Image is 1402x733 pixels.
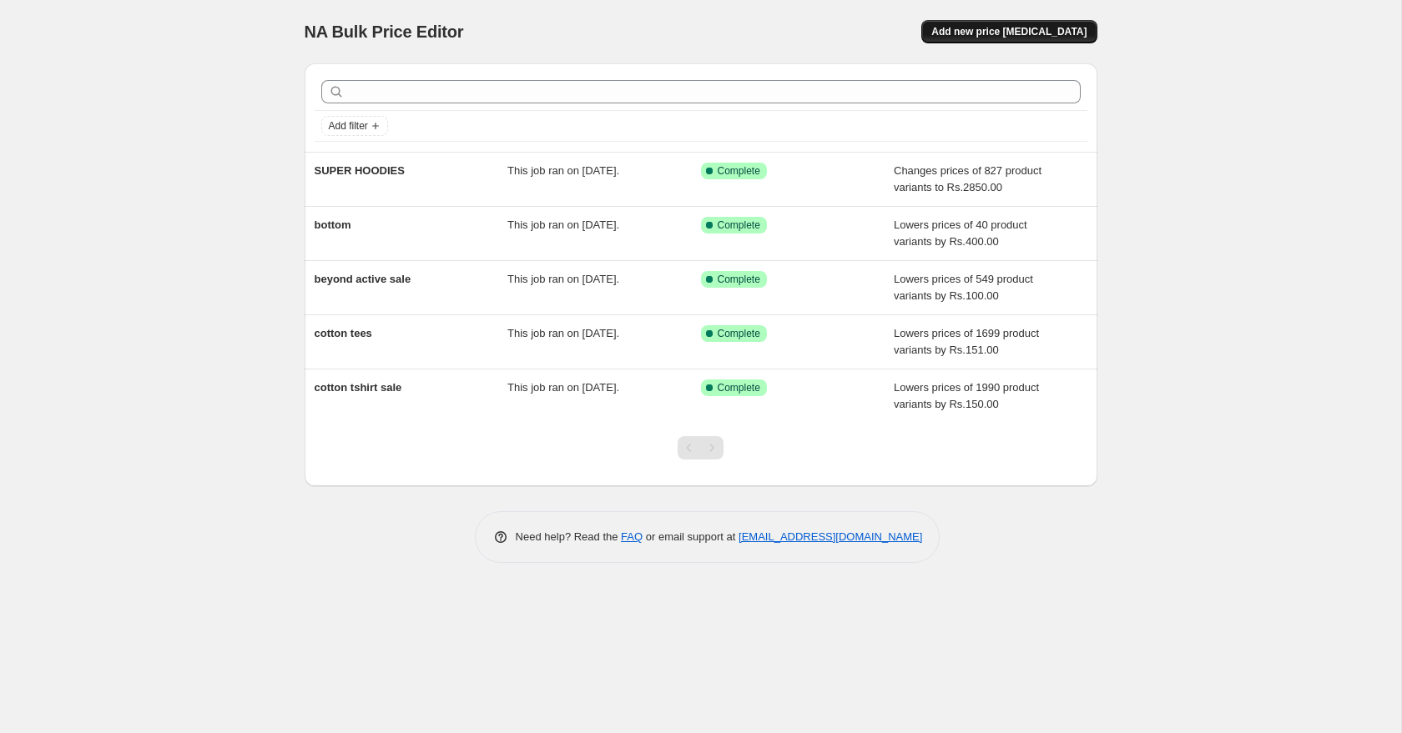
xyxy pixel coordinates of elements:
span: Complete [718,218,760,232]
span: Complete [718,381,760,394]
span: beyond active sale [315,273,411,285]
span: This job ran on [DATE]. [507,164,619,177]
span: This job ran on [DATE]. [507,327,619,339]
a: [EMAIL_ADDRESS][DOMAIN_NAME] [739,530,922,543]
span: cotton tees [315,327,372,339]
span: Changes prices of 827 product variants to Rs.2850.00 [894,164,1041,193]
span: Lowers prices of 1990 product variants by Rs.150.00 [894,381,1039,410]
span: Complete [718,164,760,178]
span: Lowers prices of 1699 product variants by Rs.151.00 [894,327,1039,356]
span: SUPER HOODIES [315,164,405,177]
button: Add new price [MEDICAL_DATA] [921,20,1097,43]
span: This job ran on [DATE]. [507,218,619,231]
span: bottom [315,218,351,231]
span: Add new price [MEDICAL_DATA] [931,25,1087,38]
span: Lowers prices of 40 product variants by Rs.400.00 [894,218,1027,248]
button: Add filter [321,116,388,136]
span: Lowers prices of 549 product variants by Rs.100.00 [894,273,1033,302]
span: or email support at [643,530,739,543]
span: This job ran on [DATE]. [507,273,619,285]
span: NA Bulk Price Editor [305,23,464,41]
nav: Pagination [678,436,724,459]
span: Need help? Read the [516,530,622,543]
span: Complete [718,327,760,340]
span: Complete [718,273,760,286]
span: cotton tshirt sale [315,381,402,394]
a: FAQ [621,530,643,543]
span: Add filter [329,119,368,133]
span: This job ran on [DATE]. [507,381,619,394]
